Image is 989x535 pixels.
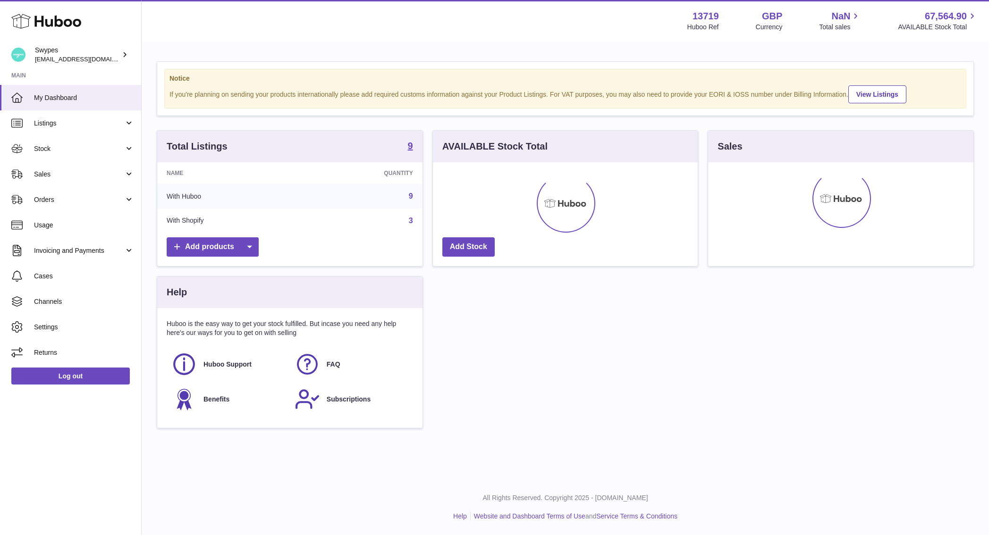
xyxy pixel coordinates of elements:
span: My Dashboard [34,93,134,102]
span: Benefits [203,395,229,404]
h3: Help [167,286,187,299]
a: Subscriptions [295,386,408,412]
div: If you're planning on sending your products internationally please add required customs informati... [169,84,961,103]
span: Orders [34,195,124,204]
td: With Huboo [157,184,300,209]
a: Add products [167,237,259,257]
a: Help [453,512,467,520]
div: Huboo Ref [687,23,719,32]
span: FAQ [327,360,340,369]
strong: Notice [169,74,961,83]
div: Currency [756,23,783,32]
span: Channels [34,297,134,306]
div: Swypes [35,46,120,64]
p: All Rights Reserved. Copyright 2025 - [DOMAIN_NAME] [149,493,981,502]
span: Cases [34,272,134,281]
span: AVAILABLE Stock Total [898,23,978,32]
a: Benefits [171,386,285,412]
a: Add Stock [442,237,495,257]
span: Stock [34,144,124,153]
strong: 9 [408,141,413,150]
span: Listings [34,119,124,128]
h3: AVAILABLE Stock Total [442,140,548,153]
span: Total sales [819,23,861,32]
h3: Total Listings [167,140,228,153]
a: 3 [409,217,413,225]
a: FAQ [295,351,408,377]
span: Subscriptions [327,395,371,404]
span: 67,564.90 [925,10,967,23]
strong: GBP [762,10,782,23]
span: Huboo Support [203,360,252,369]
span: Sales [34,170,124,179]
img: hello@swypes.co.uk [11,48,25,62]
a: NaN Total sales [819,10,861,32]
a: 9 [408,141,413,152]
span: Settings [34,323,134,332]
span: Returns [34,348,134,357]
th: Name [157,162,300,184]
span: NaN [831,10,850,23]
h3: Sales [718,140,742,153]
a: 9 [409,192,413,200]
p: Huboo is the easy way to get your stock fulfilled. But incase you need any help here's our ways f... [167,319,413,337]
li: and [471,512,677,521]
span: Invoicing and Payments [34,246,124,255]
a: View Listings [848,85,906,103]
span: [EMAIL_ADDRESS][DOMAIN_NAME] [35,55,139,63]
a: 67,564.90 AVAILABLE Stock Total [898,10,978,32]
td: With Shopify [157,209,300,233]
strong: 13719 [693,10,719,23]
th: Quantity [300,162,423,184]
a: Log out [11,368,130,385]
span: Usage [34,221,134,230]
a: Service Terms & Conditions [596,512,677,520]
a: Website and Dashboard Terms of Use [474,512,585,520]
a: Huboo Support [171,351,285,377]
